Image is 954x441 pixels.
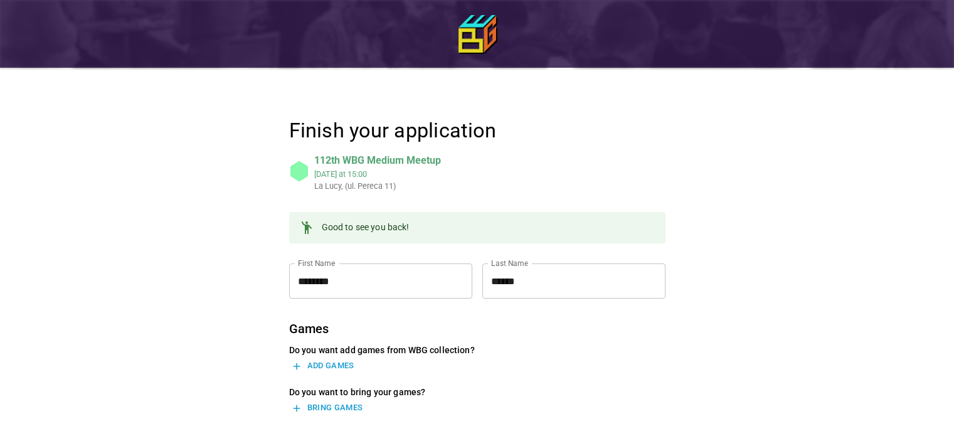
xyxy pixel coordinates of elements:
div: 112th WBG Medium Meetup [314,153,441,168]
div: La Lucy, (ul. Pereca 11) [314,180,347,192]
div: Good to see you back! [322,216,410,240]
div: at [314,168,441,180]
img: icon64.png [458,15,496,53]
h4: Finish your application [289,118,665,143]
button: Bring games [289,398,366,418]
h6: Games [289,319,665,339]
label: First Name [298,258,335,268]
p: Do you want to bring your games? [289,386,665,398]
p: Do you want add games from WBG collection? [289,344,665,356]
button: Add games [289,356,358,376]
div: [DATE] [314,169,337,179]
label: Last Name [491,258,528,268]
div: 15:00 [347,169,367,179]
